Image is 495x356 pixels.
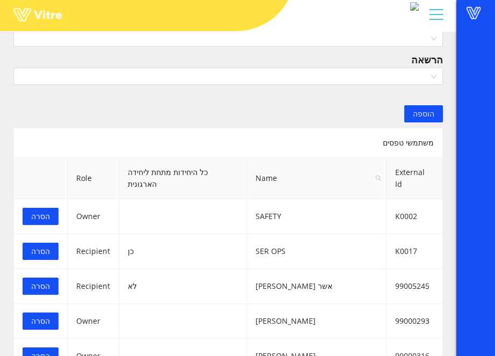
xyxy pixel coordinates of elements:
[31,245,50,257] span: הסרה
[76,316,100,326] span: Owner
[76,211,100,221] span: Owner
[247,164,386,193] span: Name
[247,269,387,304] td: אשר [PERSON_NAME]
[23,313,59,330] button: הסרה
[31,210,50,222] span: הסרה
[76,246,110,256] span: Recipient
[76,281,110,291] span: Recipient
[23,243,59,260] button: הסרה
[13,128,443,157] div: משתמשי טפסים
[410,2,419,11] img: 67fd74b7-d8d8-4d98-9ebf-908dc7745ec0.PNG
[23,278,59,295] button: הסרה
[404,105,443,122] button: הוספה
[411,52,443,67] div: הרשאה
[395,316,430,326] span: 99000293
[247,234,387,269] td: SER OPS
[247,304,387,339] td: [PERSON_NAME]
[395,281,430,291] span: 99005245
[68,158,119,199] th: Role
[395,246,417,256] span: K0017
[387,158,443,199] th: External Id
[119,158,247,199] th: כל היחידות מתחת ליחידה הארגונית
[119,269,247,304] td: לא
[31,280,50,292] span: הסרה
[375,175,382,181] span: search
[372,158,387,199] span: search
[395,211,417,221] span: K0002
[23,208,59,225] button: הסרה
[119,234,247,269] td: כן
[31,315,50,327] span: הסרה
[247,199,387,234] td: SAFETY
